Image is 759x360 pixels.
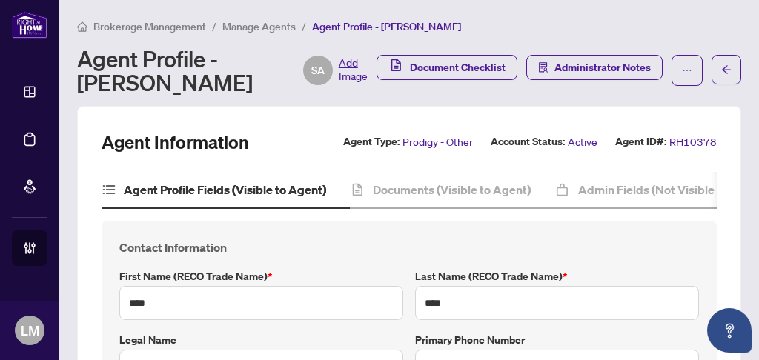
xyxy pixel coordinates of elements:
span: Active [568,133,597,150]
label: Agent Type: [343,133,400,150]
li: / [302,18,306,35]
span: RH10378 [669,133,717,150]
span: arrow-left [721,64,732,75]
div: Agent Profile - [PERSON_NAME] [77,47,368,94]
img: logo [12,11,47,39]
span: Agent Profile - [PERSON_NAME] [312,20,461,33]
h4: Agent Profile Fields (Visible to Agent) [124,181,326,199]
label: Legal Name [119,332,403,348]
label: Agent ID#: [615,133,666,150]
label: First Name (RECO Trade Name) [119,268,403,284]
button: Administrator Notes [526,55,663,80]
span: home [77,21,87,32]
span: solution [538,62,548,73]
span: SA [311,62,325,79]
span: Administrator Notes [554,56,651,79]
label: Last Name (RECO Trade Name) [415,268,699,284]
span: ellipsis [682,65,692,76]
button: Open asap [707,308,752,353]
li: / [212,18,216,35]
span: Manage Agents [222,20,296,33]
label: Account Status: [491,133,565,150]
span: Prodigy - Other [402,133,473,150]
span: Add Image [339,56,368,85]
button: Document Checklist [377,55,517,80]
h4: Documents (Visible to Agent) [373,181,531,199]
label: Primary Phone Number [415,332,699,348]
h4: Contact Information [119,239,699,256]
span: Document Checklist [410,56,506,79]
span: Brokerage Management [93,20,206,33]
span: LM [21,320,39,341]
h2: Agent Information [102,130,249,154]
